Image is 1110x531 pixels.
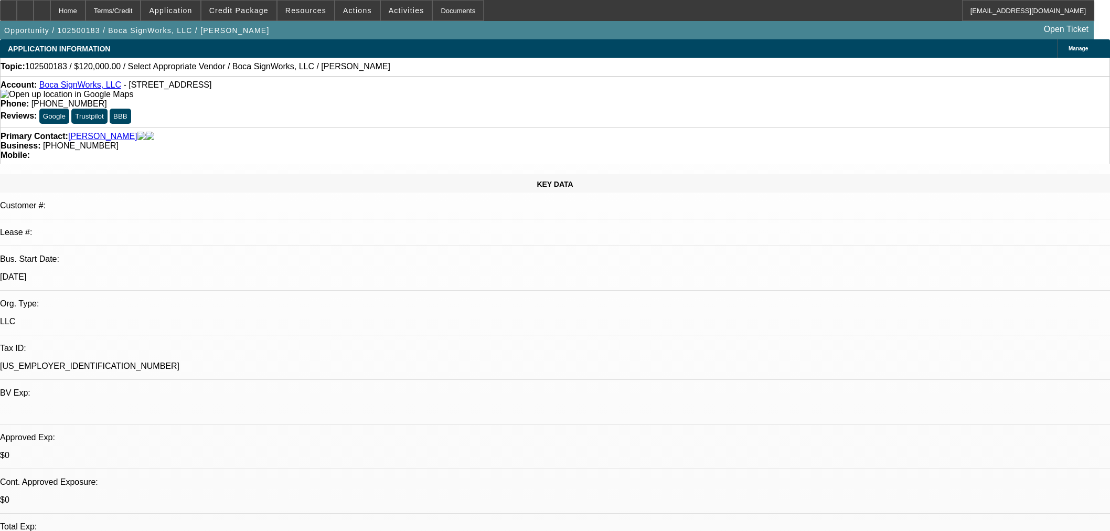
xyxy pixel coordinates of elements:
a: Boca SignWorks, LLC [39,80,121,89]
span: Actions [343,6,372,15]
span: Opportunity / 102500183 / Boca SignWorks, LLC / [PERSON_NAME] [4,26,270,35]
span: Credit Package [209,6,269,15]
span: Manage [1069,46,1088,51]
span: Activities [389,6,424,15]
span: APPLICATION INFORMATION [8,45,110,53]
button: Actions [335,1,380,20]
strong: Mobile: [1,151,30,160]
span: [PHONE_NUMBER] [43,141,119,150]
button: Resources [277,1,334,20]
button: Application [141,1,200,20]
strong: Account: [1,80,37,89]
button: Google [39,109,69,124]
img: facebook-icon.png [137,132,146,141]
span: Application [149,6,192,15]
span: [PHONE_NUMBER] [31,99,107,108]
strong: Topic: [1,62,25,71]
img: Open up location in Google Maps [1,90,133,99]
strong: Reviews: [1,111,37,120]
strong: Primary Contact: [1,132,68,141]
span: Resources [285,6,326,15]
button: Activities [381,1,432,20]
img: linkedin-icon.png [146,132,154,141]
strong: Business: [1,141,40,150]
span: 102500183 / $120,000.00 / Select Appropriate Vendor / Boca SignWorks, LLC / [PERSON_NAME] [25,62,390,71]
a: [PERSON_NAME] [68,132,137,141]
button: Trustpilot [71,109,107,124]
strong: Phone: [1,99,29,108]
button: BBB [110,109,131,124]
span: - [STREET_ADDRESS] [123,80,211,89]
a: Open Ticket [1040,20,1093,38]
button: Credit Package [201,1,276,20]
a: View Google Maps [1,90,133,99]
span: KEY DATA [537,180,573,188]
